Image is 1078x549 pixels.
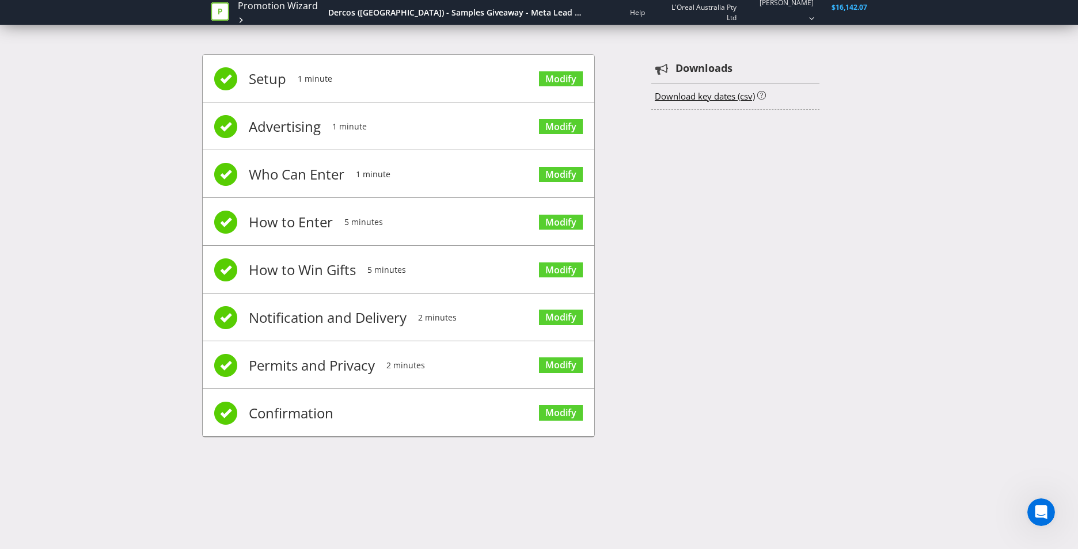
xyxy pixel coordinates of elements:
[41,52,108,64] div: [PERSON_NAME]
[110,94,142,106] div: • [DATE]
[675,61,732,76] strong: Downloads
[344,199,383,245] span: 5 minutes
[77,359,153,405] button: Messages
[41,41,558,50] span: Hey there 👋 Any questions? Chat to us here for advice, or check out the help centre for more tips...
[249,199,333,245] span: How to Enter
[110,52,142,64] div: • [DATE]
[356,151,390,197] span: 1 minute
[249,151,344,197] span: Who Can Enter
[367,247,406,293] span: 5 minutes
[539,71,583,87] a: Modify
[386,342,425,388] span: 2 minutes
[13,83,36,106] img: Profile image for Emma
[655,63,669,75] tspan: 
[832,2,867,12] span: $16,142.07
[328,7,586,18] div: Dercos ([GEOGRAPHIC_DATA]) - Samples Giveaway - Meta Lead Gen
[298,56,332,102] span: 1 minute
[539,119,583,135] a: Modify
[539,357,583,373] a: Modify
[63,324,168,347] button: Ask a question
[249,247,356,293] span: How to Win Gifts
[1027,498,1055,526] iframe: Intercom live chat
[202,5,223,25] div: Close
[655,90,755,102] a: Download key dates (csv)
[154,359,230,405] button: Help
[661,2,737,22] span: L'Oreal Australia Pty Ltd
[249,104,321,150] span: Advertising
[539,167,583,182] a: Modify
[539,262,583,278] a: Modify
[249,295,407,341] span: Notification and Delivery
[93,388,137,396] span: Messages
[539,310,583,325] a: Modify
[249,56,286,102] span: Setup
[332,104,367,150] span: 1 minute
[630,7,645,17] a: Help
[539,405,583,421] a: Modify
[85,5,147,25] h1: Messages
[26,388,50,396] span: Home
[13,40,36,63] img: Profile image for Khris
[249,390,333,436] span: Confirmation
[249,342,375,388] span: Permits and Privacy
[418,295,457,341] span: 2 minutes
[539,215,583,230] a: Modify
[41,94,108,106] div: [PERSON_NAME]
[183,388,201,396] span: Help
